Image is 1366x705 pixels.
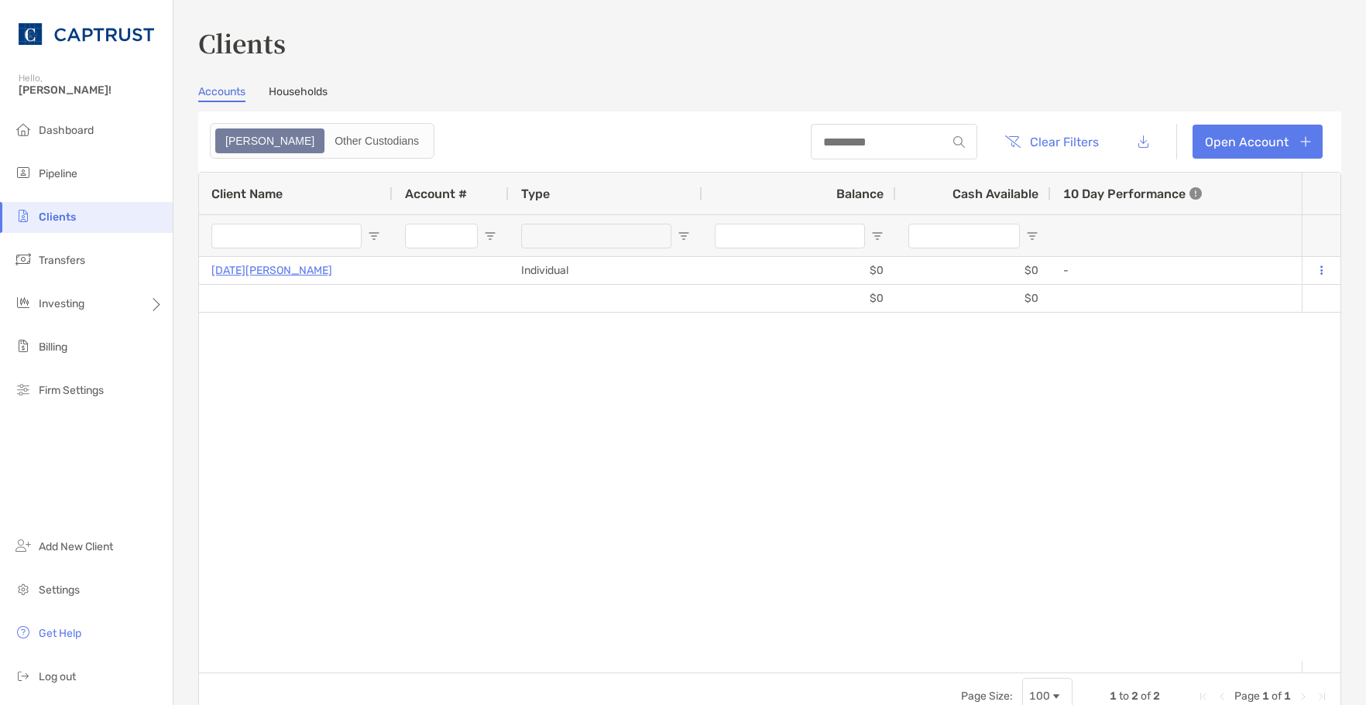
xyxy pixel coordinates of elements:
[896,257,1051,284] div: $0
[211,261,332,280] a: [DATE][PERSON_NAME]
[368,230,380,242] button: Open Filter Menu
[14,163,33,182] img: pipeline icon
[405,224,478,248] input: Account # Filter Input
[39,297,84,310] span: Investing
[1026,230,1038,242] button: Open Filter Menu
[198,25,1341,60] h3: Clients
[484,230,496,242] button: Open Filter Menu
[14,120,33,139] img: dashboard icon
[39,670,76,683] span: Log out
[14,580,33,598] img: settings icon
[39,584,80,597] span: Settings
[1193,125,1323,159] a: Open Account
[521,187,550,201] span: Type
[896,285,1051,312] div: $0
[14,623,33,642] img: get-help icon
[14,207,33,225] img: clients icon
[993,125,1110,159] button: Clear Filters
[39,341,67,354] span: Billing
[1197,690,1210,703] div: First Page
[39,627,81,640] span: Get Help
[14,293,33,312] img: investing icon
[715,224,865,248] input: Balance Filter Input
[19,84,163,97] span: [PERSON_NAME]!
[14,337,33,355] img: billing icon
[14,380,33,399] img: firm-settings icon
[1284,690,1291,703] span: 1
[14,536,33,555] img: add_new_client icon
[39,540,113,553] span: Add New Client
[952,187,1038,201] span: Cash Available
[326,130,427,152] div: Other Custodians
[1110,690,1117,703] span: 1
[1297,690,1309,703] div: Next Page
[702,285,896,312] div: $0
[1063,173,1202,214] div: 10 Day Performance
[1262,690,1269,703] span: 1
[39,254,85,267] span: Transfers
[405,187,467,201] span: Account #
[1153,690,1160,703] span: 2
[39,167,77,180] span: Pipeline
[14,666,33,685] img: logout icon
[961,690,1013,703] div: Page Size:
[509,257,702,284] div: Individual
[39,210,76,224] span: Clients
[198,85,245,102] a: Accounts
[19,6,154,62] img: CAPTRUST Logo
[269,85,328,102] a: Households
[953,136,965,148] img: input icon
[1029,690,1050,703] div: 100
[39,384,104,397] span: Firm Settings
[1234,690,1260,703] span: Page
[908,224,1020,248] input: Cash Available Filter Input
[702,257,896,284] div: $0
[1131,690,1138,703] span: 2
[1141,690,1151,703] span: of
[210,123,434,159] div: segmented control
[211,187,283,201] span: Client Name
[1063,258,1348,283] div: -
[1216,690,1228,703] div: Previous Page
[836,187,884,201] span: Balance
[217,130,323,152] div: Zoe
[678,230,690,242] button: Open Filter Menu
[1316,690,1328,703] div: Last Page
[14,250,33,269] img: transfers icon
[39,124,94,137] span: Dashboard
[871,230,884,242] button: Open Filter Menu
[1119,690,1129,703] span: to
[1272,690,1282,703] span: of
[211,224,362,248] input: Client Name Filter Input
